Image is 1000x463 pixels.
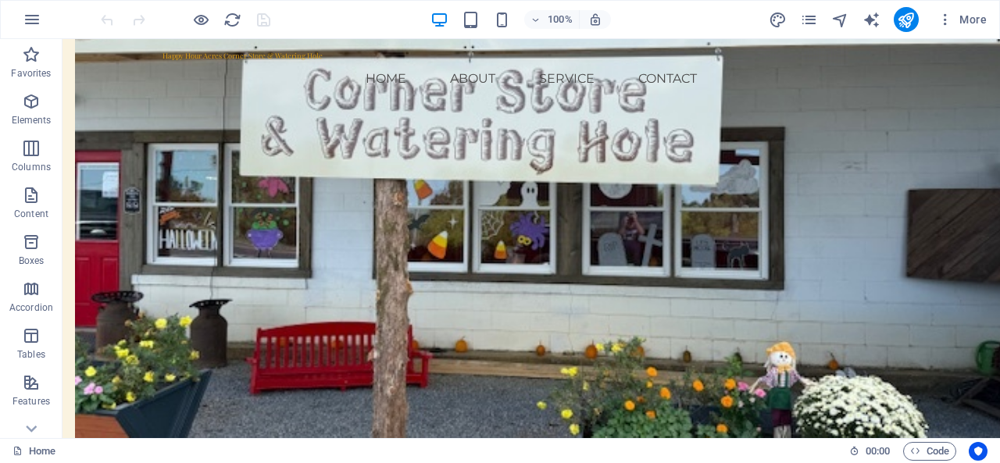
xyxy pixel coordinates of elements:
[831,10,850,29] button: navigator
[910,442,949,461] span: Code
[12,114,52,126] p: Elements
[17,348,45,361] p: Tables
[524,10,580,29] button: 100%
[19,255,45,267] p: Boxes
[903,442,956,461] button: Code
[866,442,890,461] span: 00 00
[12,161,51,173] p: Columns
[877,445,879,457] span: :
[223,11,241,29] i: Reload page
[12,442,55,461] a: Click to cancel selection. Double-click to open Pages
[223,10,241,29] button: reload
[931,7,993,32] button: More
[862,10,881,29] button: text_generator
[849,442,891,461] h6: Session time
[800,11,818,29] i: Pages (Ctrl+Alt+S)
[862,11,880,29] i: AI Writer
[769,10,787,29] button: design
[937,12,987,27] span: More
[769,11,787,29] i: Design (Ctrl+Alt+Y)
[191,10,210,29] button: Click here to leave preview mode and continue editing
[831,11,849,29] i: Navigator
[588,12,602,27] i: On resize automatically adjust zoom level to fit chosen device.
[800,10,819,29] button: pages
[14,208,48,220] p: Content
[969,442,987,461] button: Usercentrics
[12,395,50,408] p: Features
[9,301,53,314] p: Accordion
[548,10,573,29] h6: 100%
[894,7,919,32] button: publish
[11,67,51,80] p: Favorites
[897,11,915,29] i: Publish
